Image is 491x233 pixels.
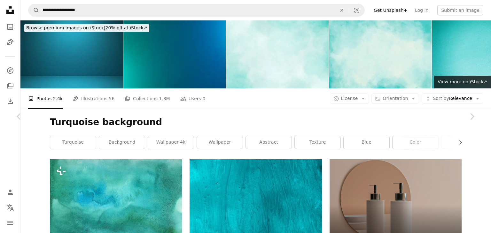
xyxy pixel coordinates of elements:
span: Browse premium images on iStock | [26,25,105,30]
a: Next [453,86,491,147]
a: Users 0 [180,88,206,109]
a: Illustrations 56 [73,88,114,109]
a: abstract [246,136,292,149]
button: Visual search [349,4,364,16]
a: Browse premium images on iStock|20% off at iStock↗ [20,20,153,36]
a: blue [344,136,389,149]
a: View more on iStock↗ [434,76,491,88]
a: Log in / Sign up [4,186,17,199]
button: Orientation [371,94,419,104]
img: Blue wall background [20,20,123,88]
span: 1.3M [159,95,170,102]
button: Submit an image [437,5,483,15]
span: 56 [109,95,115,102]
a: Get Unsplash+ [370,5,411,15]
a: texture [295,136,340,149]
button: Search Unsplash [28,4,39,16]
a: Illustrations [4,36,17,49]
h1: Turquoise background [50,117,462,128]
button: Menu [4,216,17,229]
form: Find visuals sitewide [28,4,365,17]
button: Clear [335,4,349,16]
a: Collections [4,79,17,92]
span: View more on iStock ↗ [438,79,487,84]
a: background [99,136,145,149]
button: Language [4,201,17,214]
span: License [341,96,358,101]
img: Watercolor Background Painting in Pastel Turquoise [226,20,329,88]
a: Explore [4,64,17,77]
a: wallpaper 4k [148,136,194,149]
img: Vignette Watercolor Texture Background - Hand-Painted Aqua Brush Strokes [329,20,432,88]
a: nature [441,136,487,149]
a: Collections 1.3M [125,88,170,109]
img: Abstract gradient green blue soft colorful background [123,20,226,88]
a: wallpaper [197,136,243,149]
a: turquoise [50,136,96,149]
a: Log in [411,5,432,15]
span: Sort by [433,96,449,101]
span: Relevance [433,95,472,102]
button: License [330,94,369,104]
a: color [393,136,438,149]
a: a painting of a blue and green sky [50,202,182,207]
span: 20% off at iStock ↗ [26,25,147,30]
button: Sort byRelevance [422,94,483,104]
span: 0 [202,95,205,102]
span: Orientation [383,96,408,101]
a: Photos [4,20,17,33]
